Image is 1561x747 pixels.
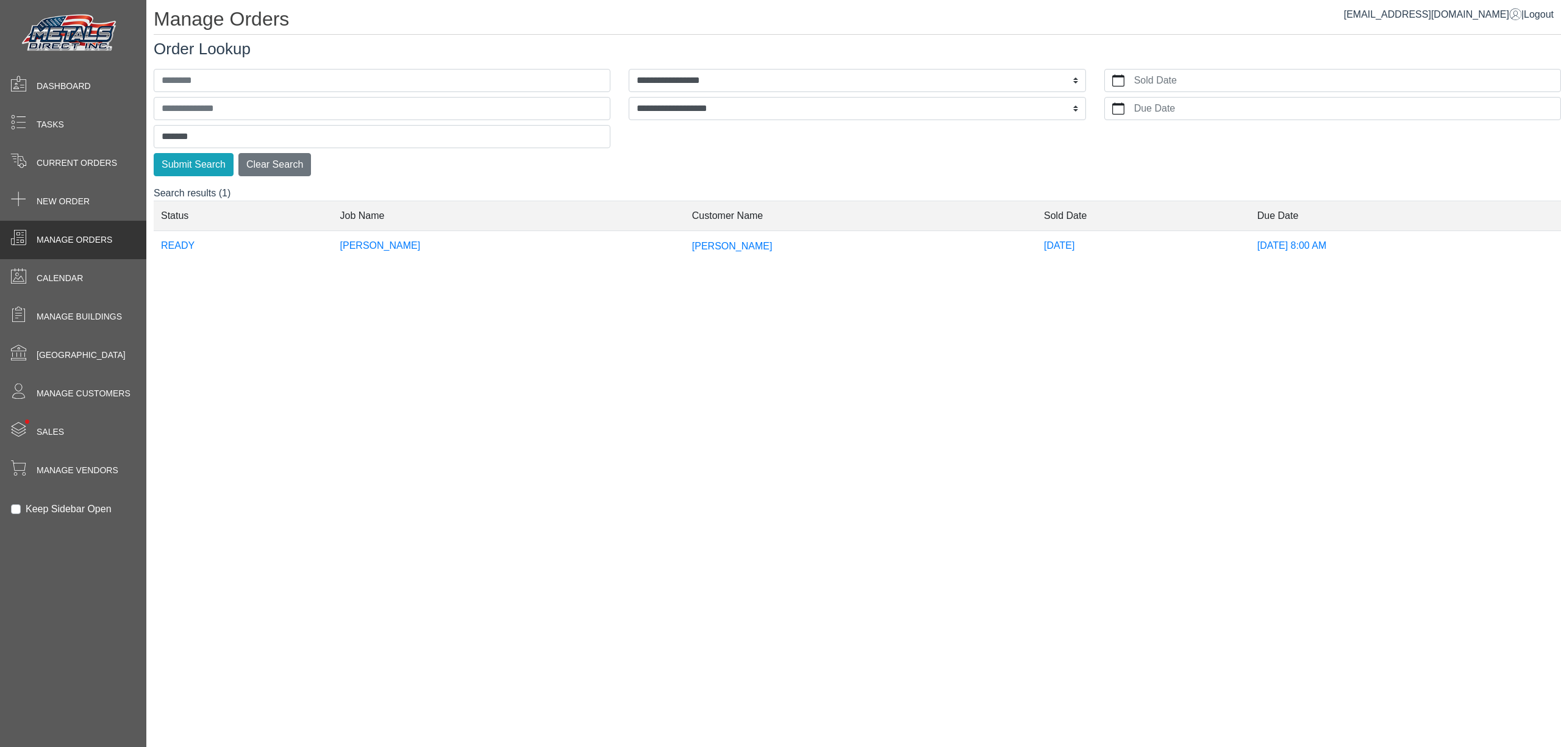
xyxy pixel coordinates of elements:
[1524,9,1554,20] span: Logout
[1037,201,1250,231] td: Sold Date
[37,387,130,400] span: Manage Customers
[37,426,64,438] span: Sales
[37,272,83,285] span: Calendar
[154,7,1561,35] h1: Manage Orders
[154,40,1561,59] h3: Order Lookup
[333,201,685,231] td: Job Name
[37,349,126,362] span: [GEOGRAPHIC_DATA]
[12,402,43,441] span: •
[18,11,122,56] img: Metals Direct Inc Logo
[238,153,311,176] button: Clear Search
[1105,70,1132,91] button: calendar
[37,195,90,208] span: New Order
[154,153,234,176] button: Submit Search
[26,502,112,516] label: Keep Sidebar Open
[37,234,112,246] span: Manage Orders
[1105,98,1132,120] button: calendar
[154,231,333,260] td: READY
[37,80,91,93] span: Dashboard
[154,186,1561,271] div: Search results (1)
[1250,231,1561,260] td: [DATE] 8:00 AM
[1037,231,1250,260] td: [DATE]
[154,201,333,231] td: Status
[37,310,122,323] span: Manage Buildings
[692,240,773,251] span: [PERSON_NAME]
[37,157,117,170] span: Current Orders
[1344,7,1554,22] div: |
[1132,70,1560,91] label: Sold Date
[37,464,118,477] span: Manage Vendors
[1112,102,1124,115] svg: calendar
[1132,98,1560,120] label: Due Date
[685,201,1037,231] td: Customer Name
[1344,9,1521,20] a: [EMAIL_ADDRESS][DOMAIN_NAME]
[1112,74,1124,87] svg: calendar
[37,118,64,131] span: Tasks
[333,231,685,260] td: [PERSON_NAME]
[1250,201,1561,231] td: Due Date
